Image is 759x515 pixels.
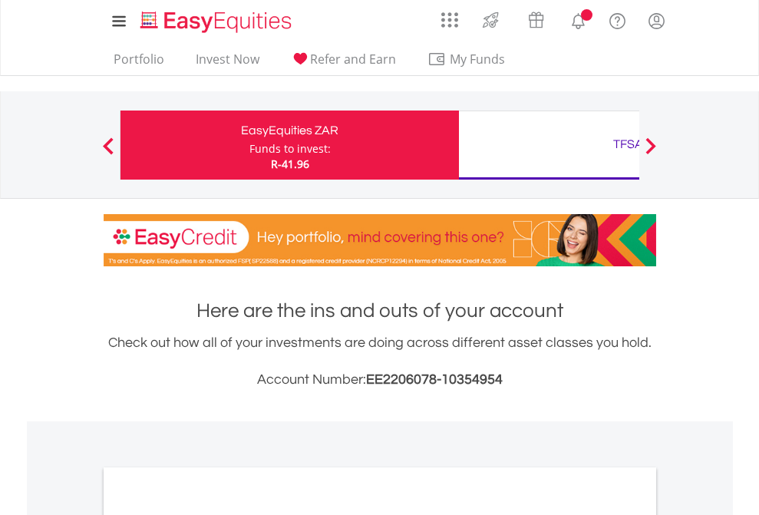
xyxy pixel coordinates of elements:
div: EasyEquities ZAR [130,120,450,141]
a: FAQ's and Support [598,4,637,35]
span: My Funds [427,49,528,69]
h1: Here are the ins and outs of your account [104,297,656,325]
a: Vouchers [513,4,559,32]
div: Funds to invest: [249,141,331,157]
h3: Account Number: [104,369,656,391]
a: Home page [134,4,298,35]
a: Refer and Earn [285,51,402,75]
a: AppsGrid [431,4,468,28]
img: vouchers-v2.svg [523,8,549,32]
button: Previous [93,145,124,160]
img: EasyEquities_Logo.png [137,9,298,35]
button: Next [635,145,666,160]
img: grid-menu-icon.svg [441,12,458,28]
img: thrive-v2.svg [478,8,503,32]
a: Invest Now [190,51,266,75]
a: Portfolio [107,51,170,75]
span: R-41.96 [271,157,309,171]
img: EasyCredit Promotion Banner [104,214,656,266]
span: EE2206078-10354954 [366,372,503,387]
a: My Profile [637,4,676,38]
a: Notifications [559,4,598,35]
div: Check out how all of your investments are doing across different asset classes you hold. [104,332,656,391]
span: Refer and Earn [310,51,396,68]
